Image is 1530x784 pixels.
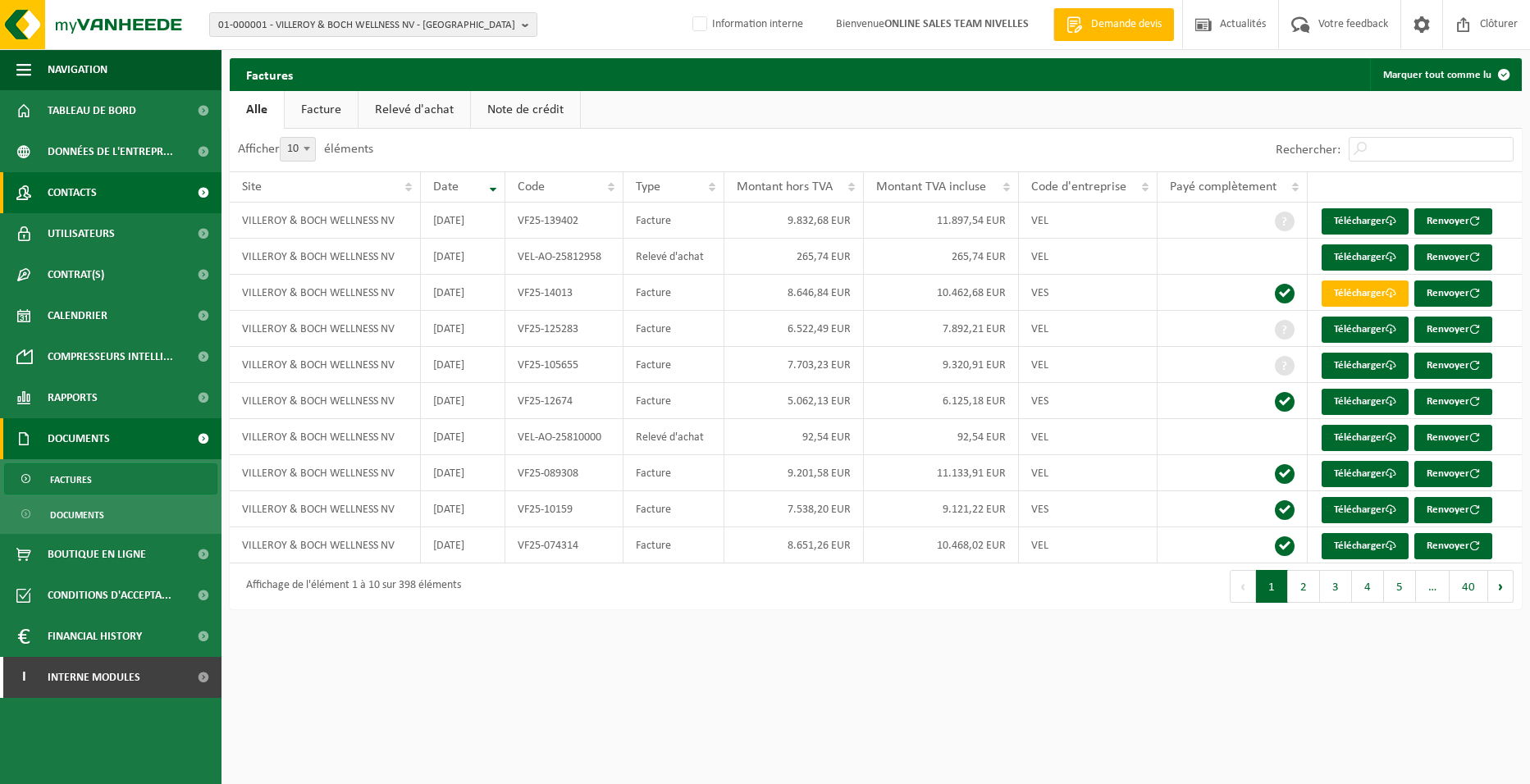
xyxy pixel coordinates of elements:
[1320,570,1352,603] button: 3
[280,137,316,162] span: 10
[230,91,284,129] a: Alle
[623,311,724,347] td: Facture
[1019,347,1158,383] td: VEL
[1450,570,1488,603] button: 40
[724,203,865,239] td: 9.832,68 EUR
[1414,425,1492,451] button: Renvoyer
[421,491,506,527] td: [DATE]
[1414,389,1492,415] button: Renvoyer
[884,18,1029,30] strong: ONLINE SALES TEAM NIVELLES
[1322,497,1409,523] a: Télécharger
[421,239,506,275] td: [DATE]
[1019,491,1158,527] td: VES
[1322,280,1409,307] a: Télécharger
[1414,497,1492,523] button: Renvoyer
[724,491,865,527] td: 7.538,20 EUR
[864,527,1019,563] td: 10.468,02 EUR
[505,239,623,275] td: VEL-AO-25812958
[864,455,1019,491] td: 11.133,91 EUR
[48,213,115,254] span: Utilisateurs
[1230,570,1256,603] button: Previous
[1488,570,1514,603] button: Next
[636,180,660,194] span: Type
[864,311,1019,347] td: 7.892,21 EUR
[737,180,833,194] span: Montant hors TVA
[4,463,217,495] a: Factures
[1288,570,1320,603] button: 2
[238,572,461,601] div: Affichage de l'élément 1 à 10 sur 398 éléments
[1352,570,1384,603] button: 4
[1414,280,1492,307] button: Renvoyer
[1019,383,1158,419] td: VES
[16,657,31,698] span: I
[218,13,515,38] span: 01-000001 - VILLEROY & BOCH WELLNESS NV - [GEOGRAPHIC_DATA]
[623,347,724,383] td: Facture
[48,254,104,295] span: Contrat(s)
[230,203,421,239] td: VILLEROY & BOCH WELLNESS NV
[1414,317,1492,343] button: Renvoyer
[724,383,865,419] td: 5.062,13 EUR
[623,419,724,455] td: Relevé d'achat
[864,347,1019,383] td: 9.320,91 EUR
[724,347,865,383] td: 7.703,23 EUR
[724,275,865,311] td: 8.646,84 EUR
[1053,8,1174,41] a: Demande devis
[623,203,724,239] td: Facture
[1414,533,1492,559] button: Renvoyer
[50,499,104,531] span: Documents
[48,377,98,418] span: Rapports
[1019,203,1158,239] td: VEL
[623,383,724,419] td: Facture
[864,419,1019,455] td: 92,54 EUR
[623,275,724,311] td: Facture
[1019,239,1158,275] td: VEL
[1019,527,1158,563] td: VEL
[209,12,537,37] button: 01-000001 - VILLEROY & BOCH WELLNESS NV - [GEOGRAPHIC_DATA]
[1414,353,1492,379] button: Renvoyer
[1256,570,1288,603] button: 1
[505,383,623,419] td: VF25-12674
[238,143,373,156] label: Afficher éléments
[285,91,358,129] a: Facture
[48,90,136,131] span: Tableau de bord
[1170,180,1277,194] span: Payé complètement
[433,180,459,194] span: Date
[230,491,421,527] td: VILLEROY & BOCH WELLNESS NV
[1276,144,1340,157] label: Rechercher:
[518,180,545,194] span: Code
[1384,570,1416,603] button: 5
[1322,317,1409,343] a: Télécharger
[421,203,506,239] td: [DATE]
[281,138,315,161] span: 10
[864,383,1019,419] td: 6.125,18 EUR
[48,295,107,336] span: Calendrier
[1322,425,1409,451] a: Télécharger
[1414,208,1492,235] button: Renvoyer
[1414,244,1492,271] button: Renvoyer
[1416,570,1450,603] span: …
[1031,180,1126,194] span: Code d'entreprise
[1370,58,1520,91] button: Marquer tout comme lu
[1019,455,1158,491] td: VEL
[505,527,623,563] td: VF25-074314
[623,527,724,563] td: Facture
[724,239,865,275] td: 265,74 EUR
[48,172,97,213] span: Contacts
[230,383,421,419] td: VILLEROY & BOCH WELLNESS NV
[505,275,623,311] td: VF25-14013
[724,419,865,455] td: 92,54 EUR
[505,419,623,455] td: VEL-AO-25810000
[230,455,421,491] td: VILLEROY & BOCH WELLNESS NV
[1414,461,1492,487] button: Renvoyer
[689,12,803,37] label: Information interne
[50,464,92,495] span: Factures
[48,534,146,575] span: Boutique en ligne
[505,491,623,527] td: VF25-10159
[48,418,110,459] span: Documents
[421,383,506,419] td: [DATE]
[230,347,421,383] td: VILLEROY & BOCH WELLNESS NV
[4,499,217,530] a: Documents
[505,203,623,239] td: VF25-139402
[48,131,173,172] span: Données de l'entrepr...
[623,455,724,491] td: Facture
